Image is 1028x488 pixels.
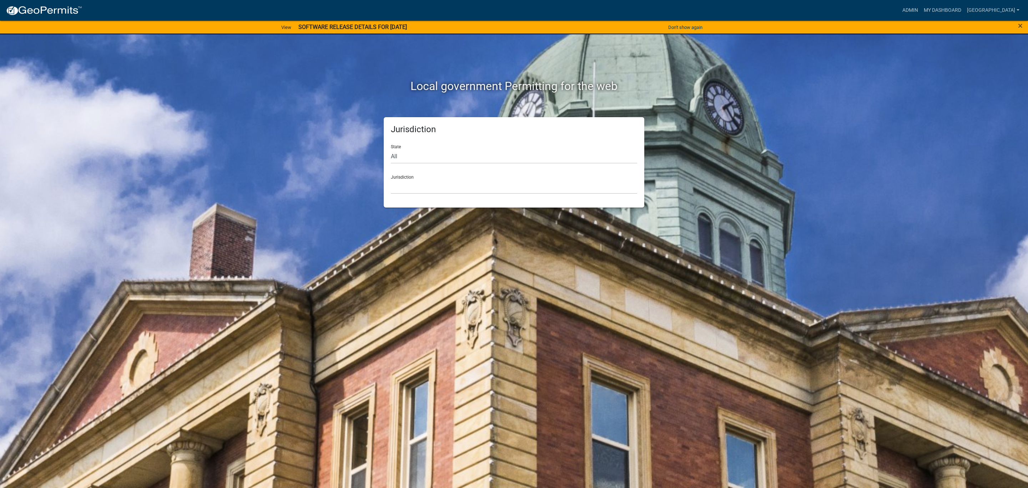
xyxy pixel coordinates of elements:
[298,24,407,30] strong: SOFTWARE RELEASE DETAILS FOR [DATE]
[278,21,294,33] a: View
[391,124,637,135] h5: Jurisdiction
[899,4,921,17] a: Admin
[964,4,1022,17] a: [GEOGRAPHIC_DATA]
[921,4,964,17] a: My Dashboard
[1018,21,1023,31] span: ×
[1018,21,1023,30] button: Close
[316,79,712,93] h2: Local government Permitting for the web
[665,21,705,33] button: Don't show again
